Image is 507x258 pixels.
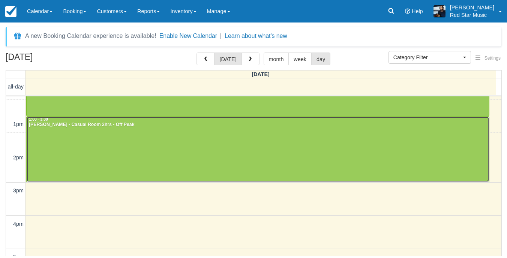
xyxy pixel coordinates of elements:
[13,121,24,127] span: 1pm
[26,116,489,183] a: 1:00 - 3:00[PERSON_NAME] - Casual Room 2hrs - Off Peak
[252,71,270,77] span: [DATE]
[433,5,445,17] img: A1
[450,4,494,11] p: [PERSON_NAME]
[13,187,24,193] span: 3pm
[214,52,241,65] button: [DATE]
[311,52,330,65] button: day
[264,52,289,65] button: month
[471,53,505,64] button: Settings
[220,33,222,39] span: |
[450,11,494,19] p: Red Star Music
[405,9,410,14] i: Help
[288,52,312,65] button: week
[388,51,471,64] button: Category Filter
[6,52,100,66] h2: [DATE]
[13,221,24,227] span: 4pm
[393,54,461,61] span: Category Filter
[159,32,217,40] button: Enable New Calendar
[225,33,287,39] a: Learn about what's new
[29,117,48,121] span: 1:00 - 3:00
[412,8,423,14] span: Help
[8,84,24,90] span: all-day
[5,6,16,17] img: checkfront-main-nav-mini-logo.png
[484,55,501,61] span: Settings
[13,154,24,160] span: 2pm
[28,122,487,128] div: [PERSON_NAME] - Casual Room 2hrs - Off Peak
[25,31,156,40] div: A new Booking Calendar experience is available!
